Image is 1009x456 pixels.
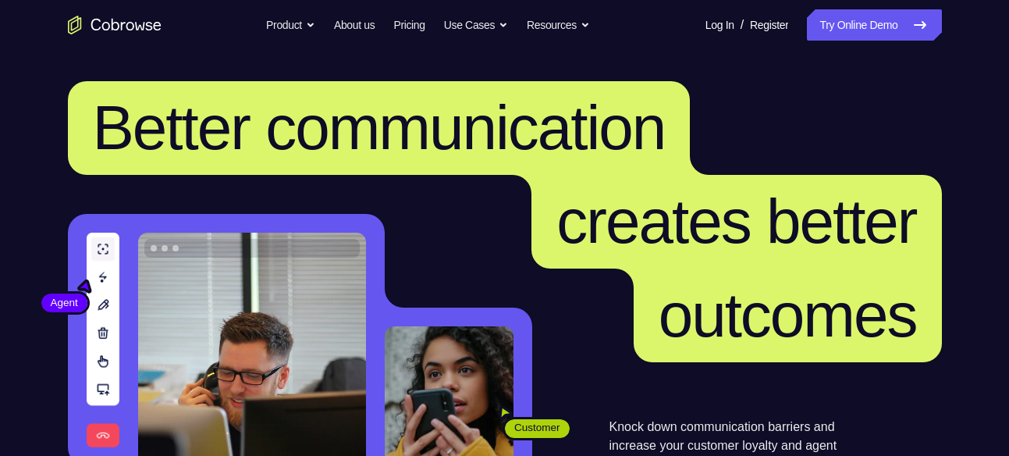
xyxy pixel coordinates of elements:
a: Pricing [393,9,425,41]
a: Try Online Demo [807,9,941,41]
button: Use Cases [444,9,508,41]
span: outcomes [659,280,917,350]
a: Register [750,9,788,41]
button: Product [266,9,315,41]
span: creates better [556,187,916,256]
span: / [741,16,744,34]
span: Better communication [93,93,666,162]
button: Resources [527,9,590,41]
a: Go to the home page [68,16,162,34]
a: Log In [705,9,734,41]
a: About us [334,9,375,41]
